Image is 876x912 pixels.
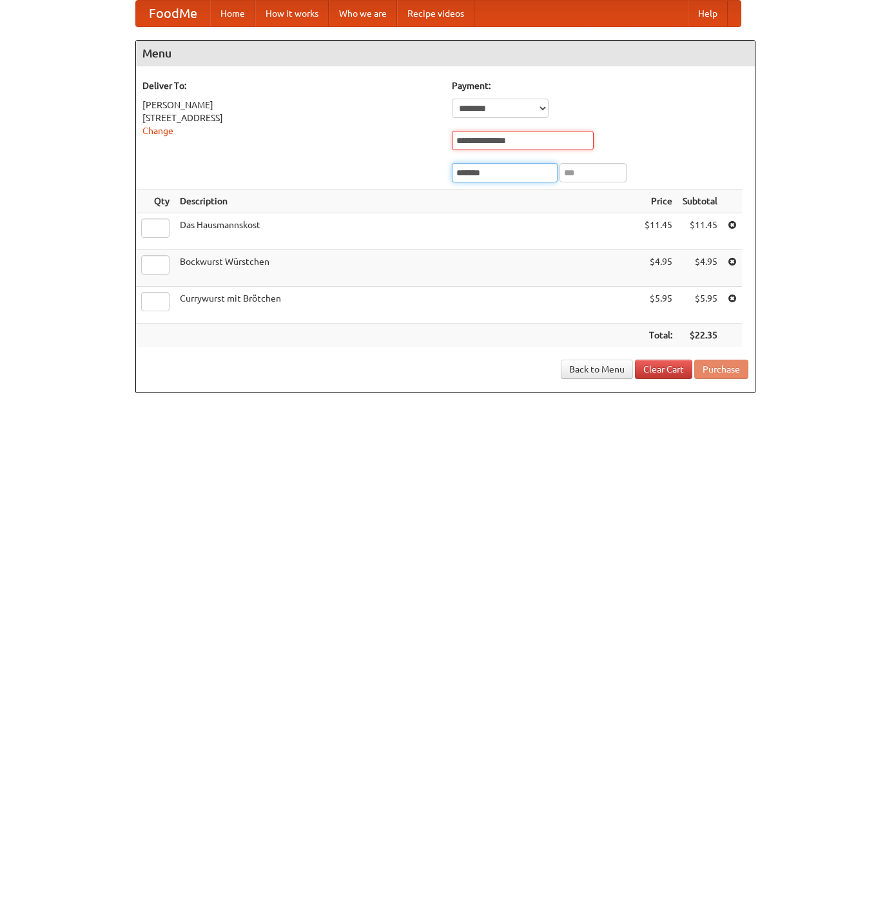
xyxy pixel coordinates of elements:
a: Change [142,126,173,136]
a: Home [210,1,255,26]
a: Back to Menu [561,360,633,379]
h4: Menu [136,41,755,66]
a: How it works [255,1,329,26]
td: $5.95 [677,287,723,324]
td: Currywurst mit Brötchen [175,287,639,324]
td: $4.95 [677,250,723,287]
td: $11.45 [677,213,723,250]
th: $22.35 [677,324,723,347]
td: Bockwurst Würstchen [175,250,639,287]
td: $5.95 [639,287,677,324]
a: FoodMe [136,1,210,26]
td: $4.95 [639,250,677,287]
div: [STREET_ADDRESS] [142,112,439,124]
th: Subtotal [677,189,723,213]
h5: Payment: [452,79,748,92]
th: Qty [136,189,175,213]
td: Das Hausmannskost [175,213,639,250]
a: Who we are [329,1,397,26]
h5: Deliver To: [142,79,439,92]
th: Description [175,189,639,213]
button: Purchase [694,360,748,379]
div: [PERSON_NAME] [142,99,439,112]
a: Help [688,1,728,26]
a: Clear Cart [635,360,692,379]
td: $11.45 [639,213,677,250]
th: Price [639,189,677,213]
th: Total: [639,324,677,347]
a: Recipe videos [397,1,474,26]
